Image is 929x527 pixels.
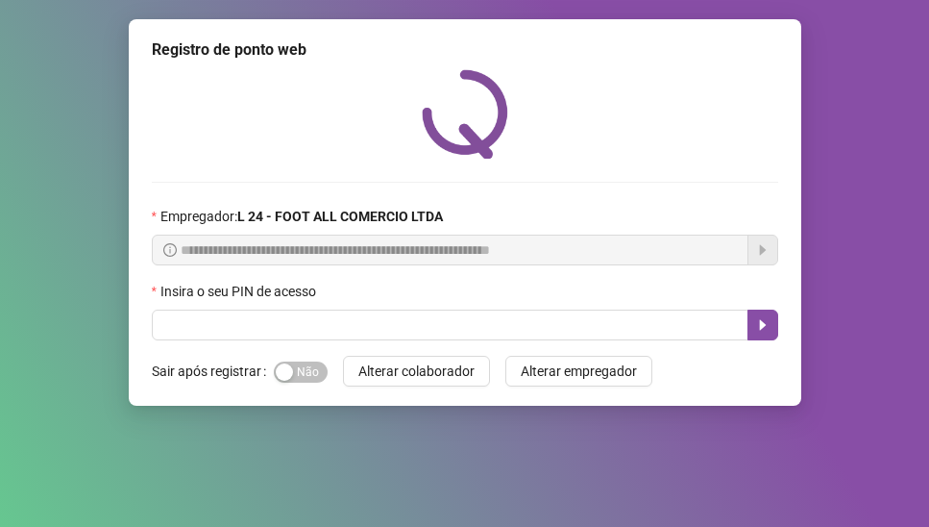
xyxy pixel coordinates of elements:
[152,281,329,302] label: Insira o seu PIN de acesso
[163,243,177,257] span: info-circle
[237,209,443,224] strong: L 24 - FOOT ALL COMERCIO LTDA
[160,206,443,227] span: Empregador :
[505,356,652,387] button: Alterar empregador
[152,38,778,62] div: Registro de ponto web
[755,317,770,333] span: caret-right
[343,356,490,387] button: Alterar colaborador
[152,356,274,387] label: Sair após registrar
[358,361,475,382] span: Alterar colaborador
[521,361,637,382] span: Alterar empregador
[422,69,508,159] img: QRPoint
